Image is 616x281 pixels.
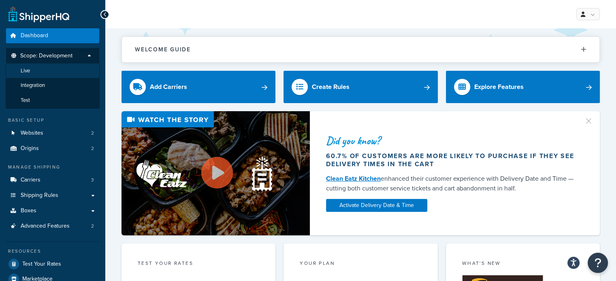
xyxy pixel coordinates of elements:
a: Clean Eatz Kitchen [326,174,381,183]
span: 2 [91,145,94,152]
span: Live [21,68,30,74]
div: Create Rules [312,81,350,93]
span: Boxes [21,207,36,214]
div: Manage Shipping [6,164,99,171]
div: enhanced their customer experience with Delivery Date and Time — cutting both customer service ti... [326,174,578,193]
span: Scope: Development [20,53,72,59]
span: Advanced Features [21,223,70,230]
div: Test your rates [138,260,259,269]
a: Activate Delivery Date & Time [326,199,427,212]
li: Advanced Features [6,219,99,234]
span: 2 [91,223,94,230]
span: Shipping Rules [21,192,58,199]
li: Integration [6,78,100,93]
span: 2 [91,130,94,137]
a: Explore Features [446,71,600,103]
a: Create Rules [283,71,437,103]
span: Websites [21,130,43,137]
a: Shipping Rules [6,188,99,203]
a: Dashboard [6,28,99,43]
span: Test Your Rates [22,261,61,268]
div: Resources [6,248,99,255]
div: Did you know? [326,135,578,146]
h2: Welcome Guide [135,46,191,53]
a: Boxes [6,203,99,218]
span: Integration [21,82,45,89]
img: Video thumbnail [121,111,310,235]
button: Open Resource Center [588,253,608,273]
a: Advanced Features2 [6,219,99,234]
span: Carriers [21,177,40,184]
a: Carriers3 [6,173,99,188]
a: Test Your Rates [6,257,99,271]
a: Add Carriers [121,71,275,103]
li: Live [6,63,100,78]
li: Carriers [6,173,99,188]
span: 3 [91,177,94,184]
span: Test [21,97,30,104]
span: Dashboard [21,32,48,39]
li: Origins [6,141,99,156]
div: Add Carriers [150,81,187,93]
div: Your Plan [300,260,421,269]
button: Welcome Guide [122,37,599,62]
div: Explore Features [474,81,524,93]
div: Basic Setup [6,117,99,124]
span: Origins [21,145,39,152]
a: Origins2 [6,141,99,156]
div: What's New [462,260,584,269]
li: Test [6,93,100,108]
div: 60.7% of customers are more likely to purchase if they see delivery times in the cart [326,152,578,168]
a: Websites2 [6,126,99,141]
li: Websites [6,126,99,141]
